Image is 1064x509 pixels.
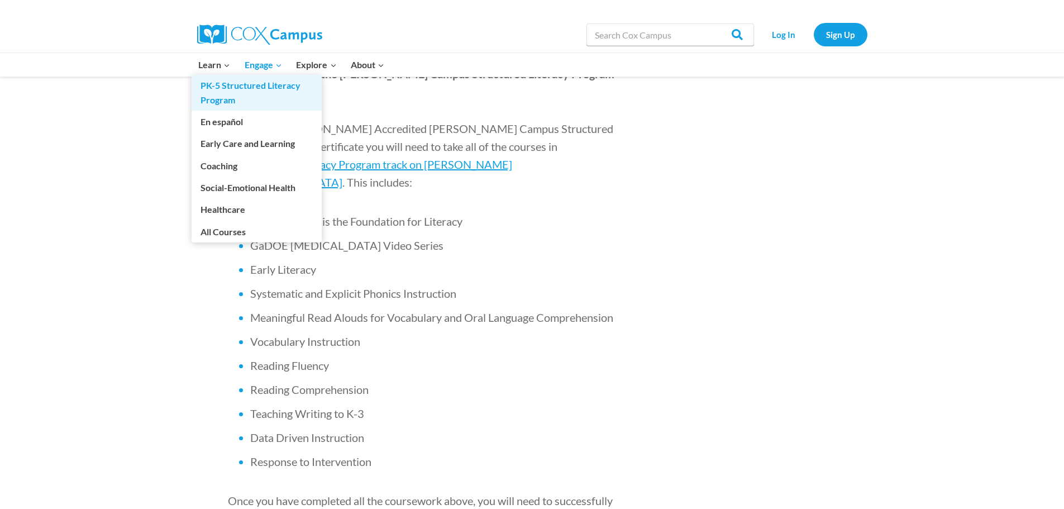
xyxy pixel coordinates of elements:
button: Child menu of Explore [289,53,344,77]
a: All Courses [192,221,322,242]
button: Child menu of Engage [237,53,289,77]
button: Child menu of About [343,53,392,77]
nav: Secondary Navigation [760,23,867,46]
span: Systematic and Explicit Phonics Instruction [250,287,456,300]
input: Search Cox Campus [586,23,754,46]
span: Meaningful Read Alouds for Vocabulary and Oral Language Comprehension [250,311,613,324]
li: Data Driven Instruction [250,430,619,445]
a: En español [192,111,322,132]
span: Teaching Writing to K-3 [250,407,364,420]
a: Social-Emotional Health [192,177,322,198]
span: . This includes: [342,175,412,189]
a: Structured Literacy Program track on [PERSON_NAME][GEOGRAPHIC_DATA] [228,158,512,189]
span: Reading Fluency [250,359,329,372]
a: Healthcare [192,199,322,220]
a: PK-5 Structured Literacy Program [192,75,322,111]
span: Response to Intervention [250,455,371,468]
span: Early Literacy [250,263,316,276]
a: Sign Up [814,23,867,46]
span: Vocabulary Instruction [250,335,360,348]
span: To earn the [PERSON_NAME] Accredited [PERSON_NAME] Campus Structured Literacy Program Certificate... [228,122,613,171]
nav: Primary Navigation [192,53,392,77]
span: Oral Language is the Foundation for Literacy [250,215,462,228]
img: Cox Campus [197,25,322,45]
span: GaDOE [MEDICAL_DATA] Video Series [250,239,443,252]
a: Coaching [192,155,322,176]
button: Child menu of Learn [192,53,238,77]
a: Log In [760,23,808,46]
a: Early Care and Learning [192,133,322,154]
span: Reading Comprehension [250,383,369,396]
